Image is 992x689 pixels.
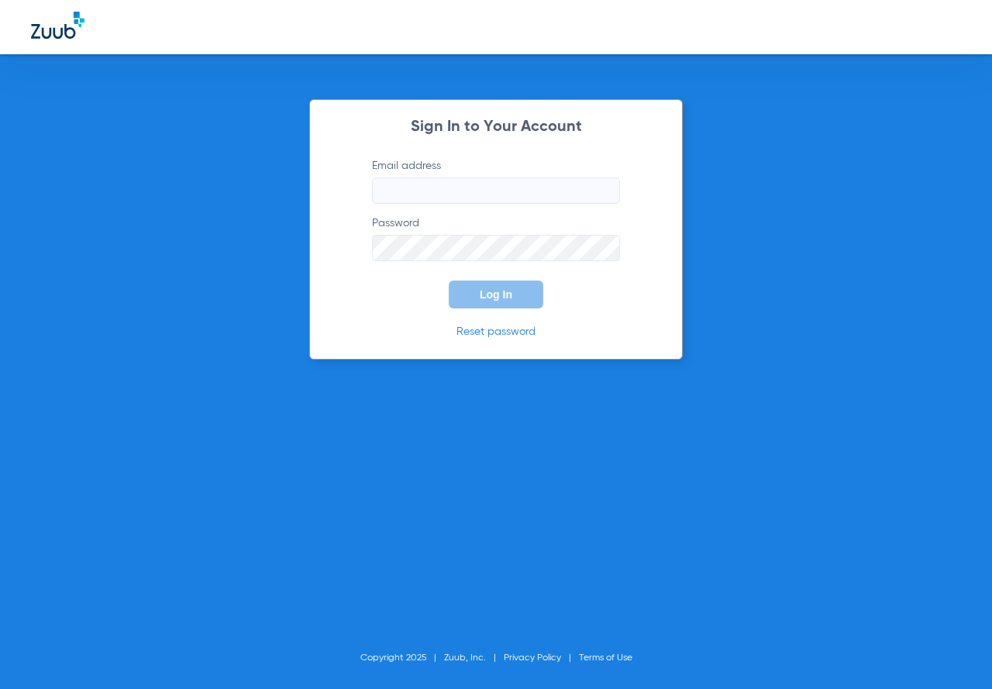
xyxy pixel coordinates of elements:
label: Email address [372,158,620,204]
button: Log In [449,281,543,308]
a: Privacy Policy [504,653,561,663]
span: Log In [480,288,512,301]
input: Password [372,235,620,261]
label: Password [372,215,620,261]
a: Terms of Use [579,653,632,663]
li: Zuub, Inc. [444,650,504,666]
li: Copyright 2025 [360,650,444,666]
h2: Sign In to Your Account [349,119,643,135]
img: Zuub Logo [31,12,84,39]
a: Reset password [456,326,536,337]
input: Email address [372,177,620,204]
